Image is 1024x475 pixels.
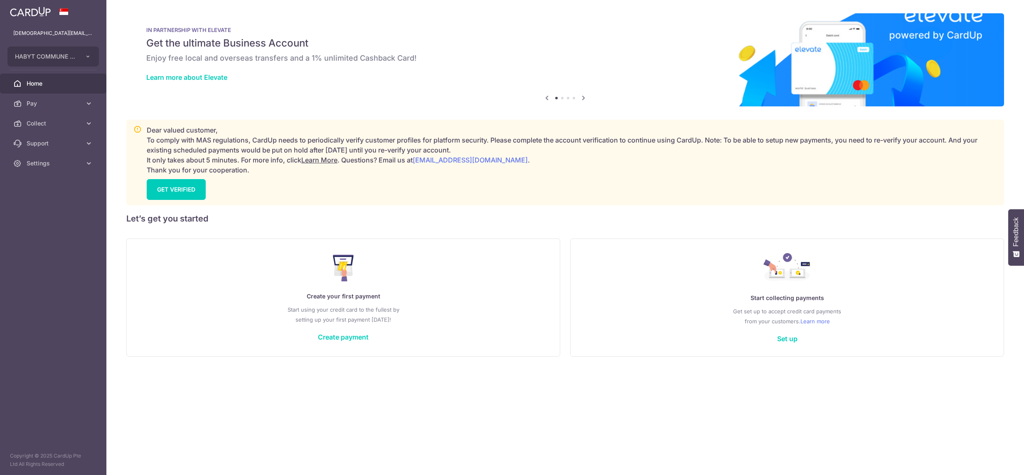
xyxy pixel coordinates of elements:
[318,333,369,341] a: Create payment
[587,306,987,326] p: Get set up to accept credit card payments from your customers.
[13,29,93,37] p: [DEMOGRAPHIC_DATA][EMAIL_ADDRESS][DOMAIN_NAME]
[7,47,99,66] button: HABYT COMMUNE SINGAPORE 1 PTE LTD
[27,159,81,167] span: Settings
[1008,209,1024,266] button: Feedback - Show survey
[587,293,987,303] p: Start collecting payments
[777,335,798,343] a: Set up
[413,156,528,164] a: [EMAIL_ADDRESS][DOMAIN_NAME]
[27,119,81,128] span: Collect
[15,52,76,61] span: HABYT COMMUNE SINGAPORE 1 PTE LTD
[143,291,543,301] p: Create your first payment
[146,53,984,63] h6: Enjoy free local and overseas transfers and a 1% unlimited Cashback Card!
[301,156,337,164] a: Learn More
[10,7,51,17] img: CardUp
[27,99,81,108] span: Pay
[126,212,1004,225] h5: Let’s get you started
[146,37,984,50] h5: Get the ultimate Business Account
[147,125,997,175] p: Dear valued customer, To comply with MAS regulations, CardUp needs to periodically verify custome...
[27,79,81,88] span: Home
[333,255,354,281] img: Make Payment
[146,73,227,81] a: Learn more about Elevate
[763,253,811,283] img: Collect Payment
[146,27,984,33] p: IN PARTNERSHIP WITH ELEVATE
[27,139,81,148] span: Support
[1012,217,1020,246] span: Feedback
[126,13,1004,106] img: Renovation banner
[143,305,543,325] p: Start using your credit card to the fullest by setting up your first payment [DATE]!
[800,316,830,326] a: Learn more
[147,179,206,200] a: GET VERIFIED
